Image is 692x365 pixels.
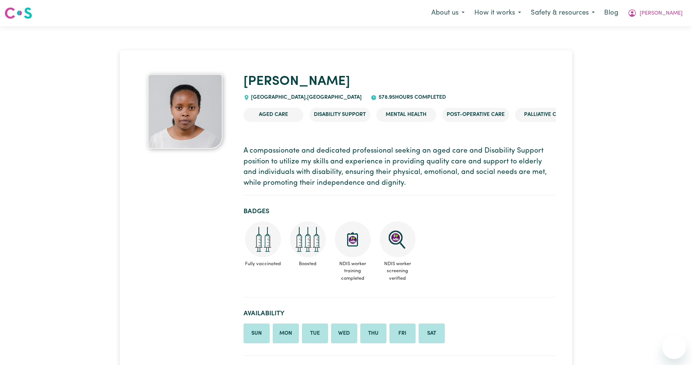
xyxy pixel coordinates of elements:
[515,108,575,122] li: Palliative care
[426,5,469,21] button: About us
[244,108,303,122] li: Aged Care
[244,208,556,215] h2: Badges
[244,75,350,88] a: [PERSON_NAME]
[380,221,416,257] img: NDIS Worker Screening Verified
[360,323,386,344] li: Available on Thursday
[378,257,417,285] span: NDIS worker screening verified
[273,323,299,344] li: Available on Monday
[249,95,362,100] span: [GEOGRAPHIC_DATA] , [GEOGRAPHIC_DATA]
[662,335,686,359] iframe: Button to launch messaging window
[376,108,436,122] li: Mental Health
[302,323,328,344] li: Available on Tuesday
[640,9,683,18] span: [PERSON_NAME]
[136,74,234,149] a: Maureen's profile picture'
[244,310,556,318] h2: Availability
[623,5,688,21] button: My Account
[290,221,326,257] img: Care and support worker has received booster dose of COVID-19 vaccination
[244,146,556,189] p: A compassionate and dedicated professional seeking an aged care and Disability Support position t...
[148,74,223,149] img: Maureen
[526,5,600,21] button: Safety & resources
[331,323,357,344] li: Available on Wednesday
[4,4,32,22] a: Careseekers logo
[4,6,32,20] img: Careseekers logo
[442,108,509,122] li: Post-operative care
[288,257,327,270] span: Boosted
[309,108,370,122] li: Disability Support
[600,5,623,21] a: Blog
[377,95,446,100] span: 578.95 hours completed
[244,323,270,344] li: Available on Sunday
[389,323,416,344] li: Available on Friday
[244,257,282,270] span: Fully vaccinated
[469,5,526,21] button: How it works
[335,221,371,257] img: CS Academy: Introduction to NDIS Worker Training course completed
[245,221,281,257] img: Care and support worker has received 2 doses of COVID-19 vaccine
[333,257,372,285] span: NDIS worker training completed
[419,323,445,344] li: Available on Saturday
